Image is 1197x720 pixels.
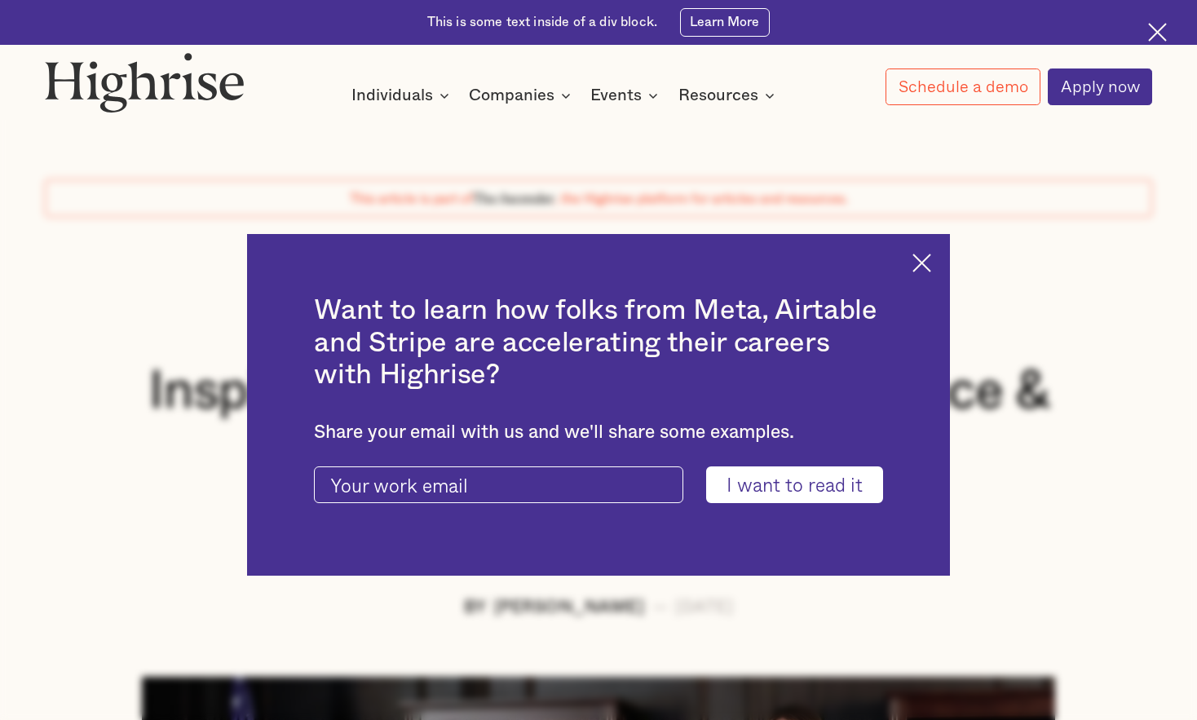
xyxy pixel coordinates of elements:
div: Share your email with us and we'll share some examples. [314,422,882,444]
img: Cross icon [1148,23,1167,42]
div: Resources [678,86,758,105]
div: Individuals [351,86,433,105]
div: This is some text inside of a div block. [427,14,657,32]
div: Resources [678,86,780,105]
h2: Want to learn how folks from Meta, Airtable and Stripe are accelerating their careers with Highrise? [314,294,882,392]
a: Schedule a demo [886,68,1040,105]
div: Companies [469,86,554,105]
a: Apply now [1048,68,1152,105]
div: Companies [469,86,576,105]
input: Your work email [314,466,682,504]
form: current-ascender-blog-article-modal-form [314,466,882,504]
div: Events [590,86,663,105]
input: I want to read it [706,466,883,504]
img: Cross icon [912,254,931,272]
div: Events [590,86,642,105]
a: Learn More [680,8,771,37]
img: Highrise logo [45,52,245,113]
div: Individuals [351,86,454,105]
